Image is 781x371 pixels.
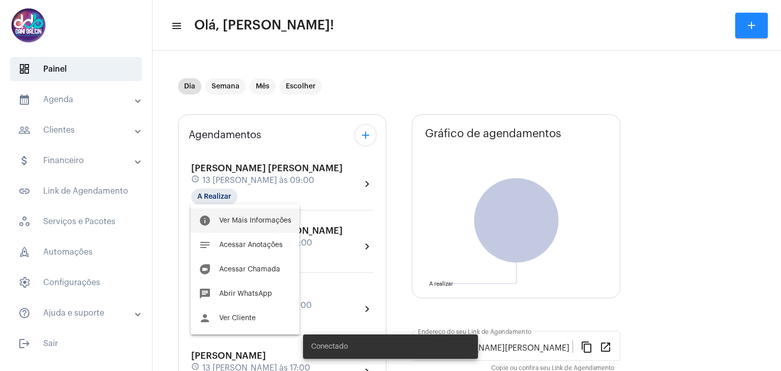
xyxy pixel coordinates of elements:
mat-icon: notes [199,239,211,251]
mat-icon: duo [199,263,211,275]
mat-icon: chat [199,288,211,300]
span: Acessar Chamada [219,266,280,273]
span: Ver Mais Informações [219,217,291,224]
span: Abrir WhatsApp [219,290,272,297]
span: Ver Cliente [219,315,256,322]
span: Acessar Anotações [219,241,283,249]
mat-icon: info [199,214,211,227]
mat-icon: person [199,312,211,324]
